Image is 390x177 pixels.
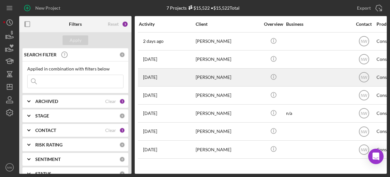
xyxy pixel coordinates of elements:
[361,57,368,62] text: NW
[196,105,260,122] div: [PERSON_NAME]
[187,5,210,11] div: $15,522
[196,33,260,50] div: [PERSON_NAME]
[70,35,81,45] div: Apply
[35,157,61,162] b: SENTIMENT
[35,2,60,14] div: New Project
[196,22,260,27] div: Client
[143,129,157,134] time: 2025-09-03 15:01
[19,2,67,14] button: New Project
[351,2,387,14] button: Export
[105,128,116,133] div: Clear
[166,5,240,11] div: 7 Projects • $15,522 Total
[196,51,260,68] div: [PERSON_NAME]
[286,105,350,122] div: n/a
[361,93,368,98] text: NW
[286,22,350,27] div: Business
[122,21,128,27] div: 3
[119,142,125,148] div: 0
[143,147,157,152] time: 2025-08-21 22:48
[35,171,51,176] b: STATUS
[196,141,260,158] div: [PERSON_NAME]
[196,69,260,86] div: [PERSON_NAME]
[361,147,368,152] text: NW
[143,39,164,44] time: 2025-10-08 01:41
[361,129,368,134] text: NW
[139,22,195,27] div: Activity
[361,39,368,44] text: NW
[69,22,82,27] b: Filters
[143,57,157,62] time: 2025-10-08 13:30
[35,113,49,118] b: STAGE
[7,166,13,169] text: NW
[357,2,371,14] div: Export
[24,52,56,57] b: SEARCH FILTER
[143,75,157,80] time: 2025-10-06 20:40
[3,161,16,174] button: NW
[119,127,125,133] div: 1
[361,111,368,116] text: NW
[261,22,285,27] div: Overview
[119,113,125,119] div: 0
[105,99,116,104] div: Clear
[143,111,157,116] time: 2025-09-10 22:48
[119,98,125,104] div: 1
[196,87,260,104] div: [PERSON_NAME]
[143,93,157,98] time: 2025-10-08 12:58
[119,52,125,58] div: 0
[35,128,56,133] b: CONTACT
[196,123,260,140] div: [PERSON_NAME]
[368,149,384,164] div: Open Intercom Messenger
[35,142,63,147] b: RISK RATING
[35,99,58,104] b: ARCHIVED
[361,75,368,80] text: NW
[352,22,376,27] div: Contact
[63,35,88,45] button: Apply
[27,66,123,71] div: Applied in combination with filters below
[108,22,119,27] div: Reset
[119,156,125,162] div: 0
[119,171,125,177] div: 0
